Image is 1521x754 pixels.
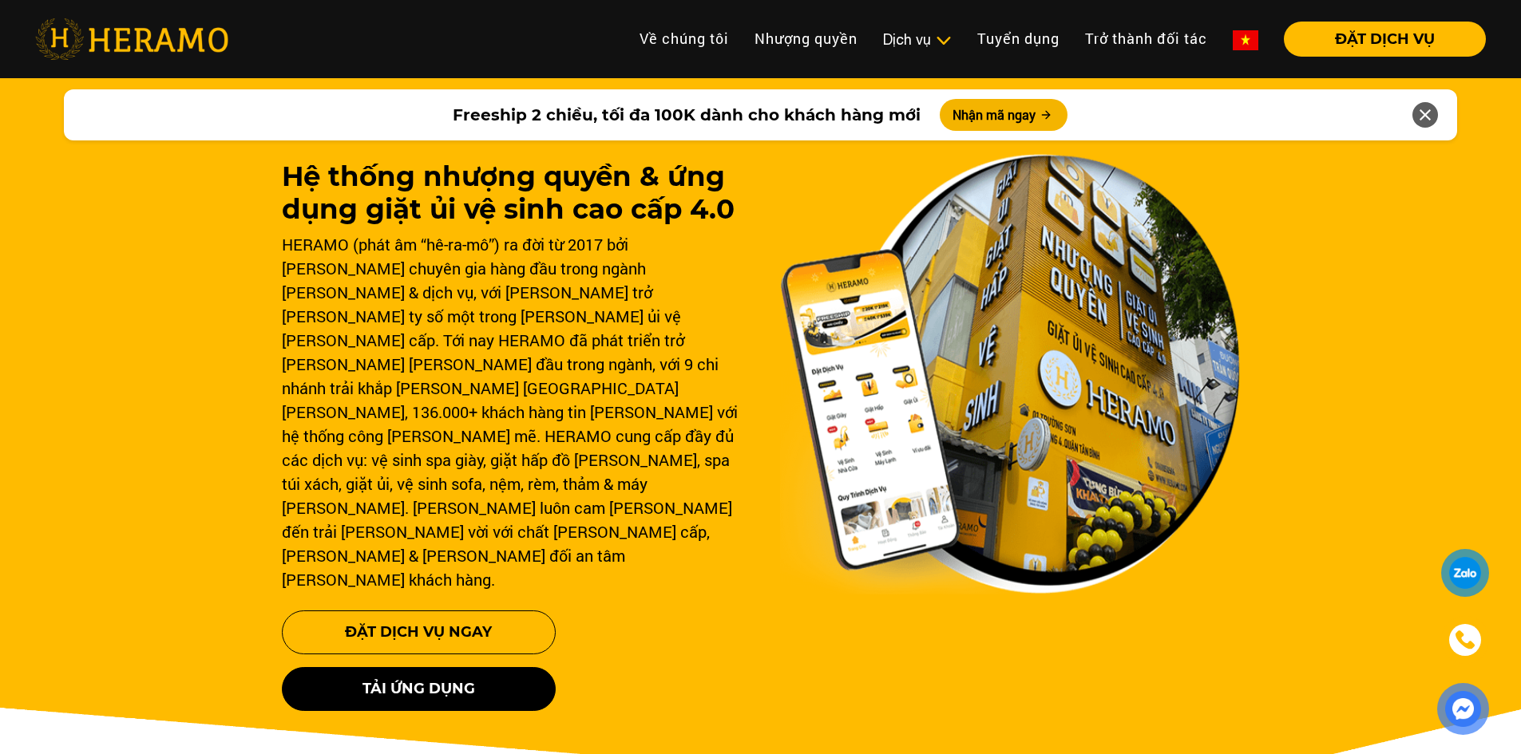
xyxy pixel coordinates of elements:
a: Nhượng quyền [742,22,870,56]
h1: Hệ thống nhượng quyền & ứng dụng giặt ủi vệ sinh cao cấp 4.0 [282,160,742,226]
div: HERAMO (phát âm “hê-ra-mô”) ra đời từ 2017 bởi [PERSON_NAME] chuyên gia hàng đầu trong ngành [PER... [282,232,742,591]
button: ĐẶT DỊCH VỤ [1284,22,1486,57]
a: Về chúng tôi [627,22,742,56]
a: Trở thành đối tác [1072,22,1220,56]
img: phone-icon [1456,631,1474,649]
img: subToggleIcon [935,33,952,49]
span: Freeship 2 chiều, tối đa 100K dành cho khách hàng mới [453,103,921,127]
img: heramo-logo.png [35,18,228,60]
button: Nhận mã ngay [940,99,1067,131]
img: vn-flag.png [1233,30,1258,50]
a: ĐẶT DỊCH VỤ [1271,32,1486,46]
div: Dịch vụ [883,29,952,50]
button: Đặt Dịch Vụ Ngay [282,610,556,654]
button: Tải ứng dụng [282,667,556,711]
a: Tuyển dụng [964,22,1072,56]
a: phone-icon [1444,618,1487,661]
img: banner [780,154,1240,594]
